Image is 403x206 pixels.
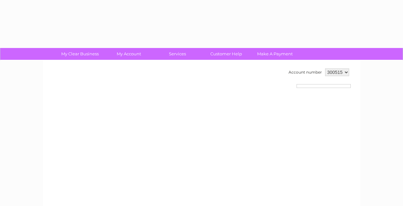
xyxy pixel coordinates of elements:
[54,48,106,60] a: My Clear Business
[151,48,204,60] a: Services
[248,48,301,60] a: Make A Payment
[287,67,323,78] td: Account number
[200,48,253,60] a: Customer Help
[102,48,155,60] a: My Account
